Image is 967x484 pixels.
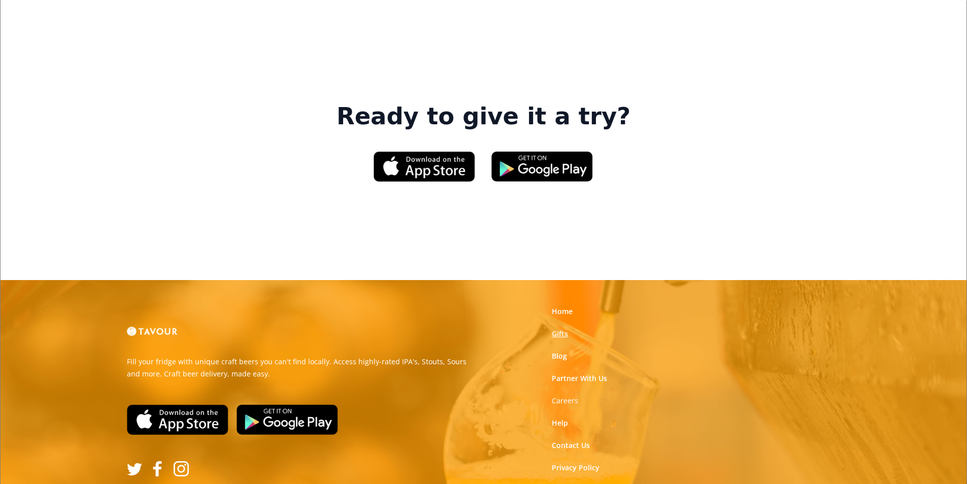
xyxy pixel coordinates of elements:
[552,373,607,384] a: Partner With Us
[552,396,578,406] a: Careers
[552,306,573,317] a: Home
[552,351,567,361] a: Blog
[552,440,590,451] a: Contact Us
[127,356,476,380] p: Fill your fridge with unique craft beers you can't find locally. Access highly-rated IPA's, Stout...
[552,418,568,428] a: Help
[552,396,578,405] strong: Careers
[337,102,630,131] strong: Ready to give it a try?
[552,329,568,339] a: Gifts
[552,463,599,473] a: Privacy Policy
